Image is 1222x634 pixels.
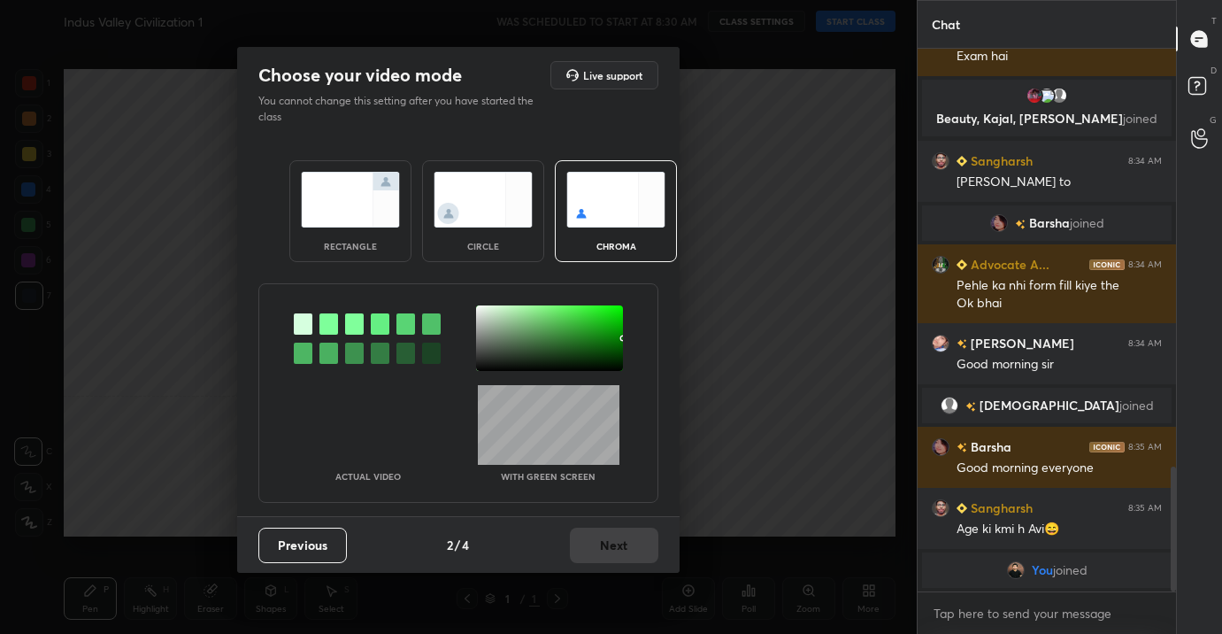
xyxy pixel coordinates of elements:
p: D [1210,64,1217,77]
img: bb7d2136e9cc46cabb9c694c7f47233f.jpg [932,499,949,517]
img: Learner_Badge_beginner_1_8b307cf2a0.svg [957,156,967,166]
div: 8:35 AM [1128,442,1162,452]
p: G [1210,113,1217,127]
img: default.png [1050,87,1068,104]
img: iconic-dark.1390631f.png [1089,259,1125,270]
div: 8:35 AM [1128,503,1162,514]
img: Learner_Badge_beginner_1_8b307cf2a0.svg [957,503,967,514]
img: no-rating-badge.077c3623.svg [957,443,967,452]
p: T [1211,14,1217,27]
p: Actual Video [335,472,401,481]
img: chromaScreenIcon.c19ab0a0.svg [566,172,665,228]
div: [PERSON_NAME] to [957,174,1162,191]
span: joined [1052,563,1087,577]
h6: Sangharsh [967,499,1033,517]
div: chroma [580,242,651,251]
span: You [1031,563,1052,577]
img: 3a9e7bd035464910a86f16e54d1b5aec.100558637_3 [1026,87,1043,104]
div: rectangle [315,242,386,251]
div: Ok bhai [957,295,1162,313]
p: You cannot change this setting after you have started the class [258,93,545,125]
span: joined [1123,110,1157,127]
div: Good morning sir [957,356,1162,374]
span: [DEMOGRAPHIC_DATA] [979,398,1118,413]
p: Beauty, Kajal, [PERSON_NAME] [933,112,1161,126]
img: 2f8ce9528e9544b5a797dd783ed6ba28.jpg [1006,561,1024,579]
div: Age ki kmi h Avi😄 [957,521,1162,538]
img: bb7d2136e9cc46cabb9c694c7f47233f.jpg [932,152,949,170]
h6: [PERSON_NAME] [967,334,1074,352]
img: no-rating-badge.077c3623.svg [957,339,967,349]
div: 8:34 AM [1128,338,1162,349]
h6: Sangharsh [967,151,1033,170]
h6: Advocate A... [967,255,1049,274]
div: 8:34 AM [1128,259,1162,270]
p: Chat [918,1,974,48]
h6: Barsha [967,437,1011,456]
img: iconic-dark.1390631f.png [1089,442,1125,452]
div: grid [918,49,1176,591]
h4: 2 [447,536,453,554]
p: With green screen [501,472,596,481]
img: 147eff16a31243d3a69abfa8a0b91987.jpg [989,214,1007,232]
div: 8:34 AM [1128,156,1162,166]
span: Barsha [1028,216,1069,230]
span: joined [1069,216,1103,230]
h4: 4 [462,536,469,554]
img: 7d53beb2b6274784b34418eb7cd6c706.jpg [932,256,949,274]
h4: / [455,536,460,554]
div: Nhi bhai Exam hai [957,32,1162,66]
img: circleScreenIcon.acc0effb.svg [434,172,533,228]
img: normalScreenIcon.ae25ed63.svg [301,172,400,228]
img: 147eff16a31243d3a69abfa8a0b91987.jpg [932,438,949,456]
span: joined [1118,398,1153,413]
img: Learner_Badge_beginner_1_8b307cf2a0.svg [957,259,967,270]
img: 3 [1038,87,1056,104]
button: Previous [258,528,347,563]
img: default.png [940,397,957,414]
h2: Choose your video mode [258,64,462,87]
img: no-rating-badge.077c3623.svg [1014,220,1025,229]
img: fb13c4d77d9241758bc05d75cf79a3b5.jpg [932,335,949,352]
div: circle [448,242,519,251]
img: no-rating-badge.077c3623.svg [965,402,975,412]
div: Pehle ka nhi form fill kiye the [957,277,1162,295]
div: Good morning everyone [957,460,1162,477]
h5: Live support [583,70,642,81]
